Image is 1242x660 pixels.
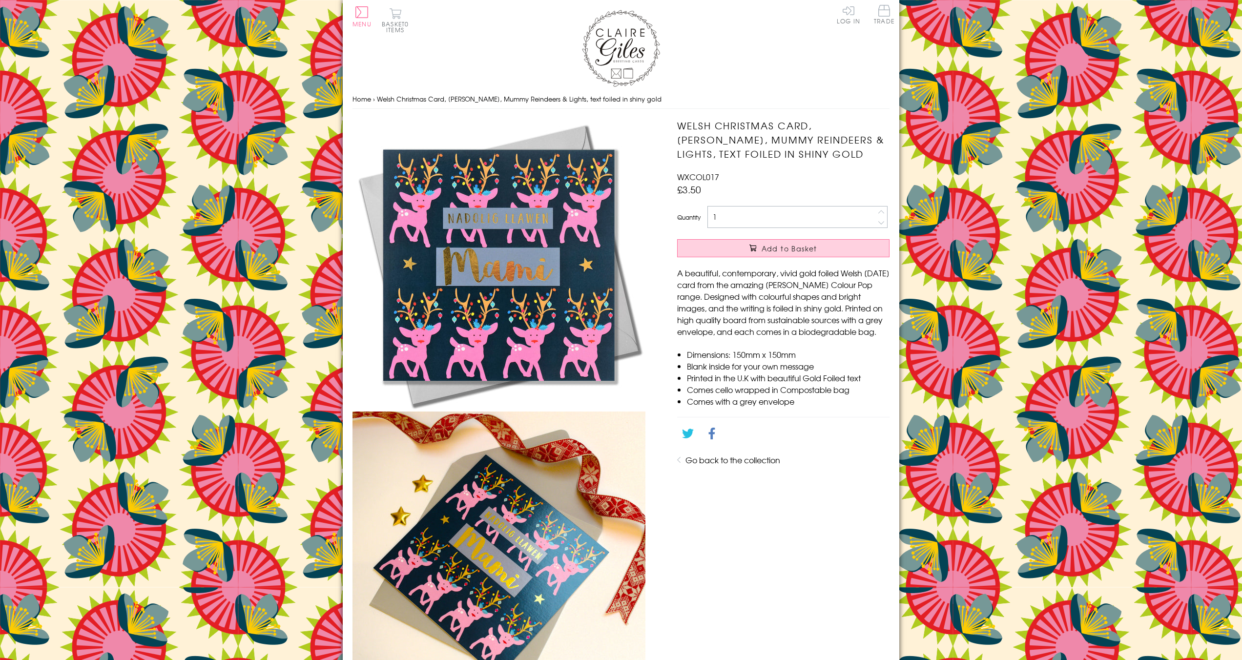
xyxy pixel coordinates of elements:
button: Add to Basket [677,239,890,257]
span: Add to Basket [762,244,817,253]
p: A beautiful, contemporary, vivid gold foiled Welsh [DATE] card from the amazing [PERSON_NAME] Col... [677,267,890,337]
span: WXCOL017 [677,171,719,183]
li: Blank inside for your own message [687,360,890,372]
a: Log In [837,5,860,24]
label: Quantity [677,213,701,222]
li: Printed in the U.K with beautiful Gold Foiled text [687,372,890,384]
span: 0 items [386,20,409,34]
li: Comes cello wrapped in Compostable bag [687,384,890,395]
h1: Welsh Christmas Card, [PERSON_NAME], Mummy Reindeers & Lights, text foiled in shiny gold [677,119,890,161]
button: Menu [352,6,372,27]
nav: breadcrumbs [352,89,890,109]
a: Go back to the collection [685,454,780,466]
li: Comes with a grey envelope [687,395,890,407]
button: Basket0 items [382,8,409,33]
a: Trade [874,5,894,26]
span: Menu [352,20,372,28]
img: Claire Giles Greetings Cards [582,10,660,87]
span: Welsh Christmas Card, [PERSON_NAME], Mummy Reindeers & Lights, text foiled in shiny gold [377,94,662,103]
a: Home [352,94,371,103]
li: Dimensions: 150mm x 150mm [687,349,890,360]
span: › [373,94,375,103]
span: £3.50 [677,183,701,196]
span: Trade [874,5,894,24]
img: Welsh Christmas Card, Mami, Mummy Reindeers & Lights, text foiled in shiny gold [352,119,645,412]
